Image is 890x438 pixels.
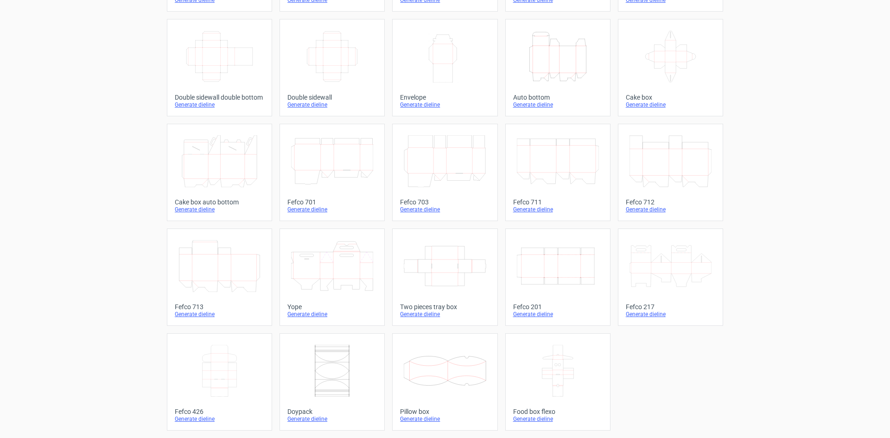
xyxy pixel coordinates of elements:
div: Generate dieline [175,311,264,318]
div: Generate dieline [400,101,489,108]
div: Yope [287,303,377,311]
div: Generate dieline [400,206,489,213]
div: Fefco 701 [287,198,377,206]
div: Generate dieline [175,101,264,108]
div: Generate dieline [513,311,603,318]
div: Fefco 712 [626,198,715,206]
div: Two pieces tray box [400,303,489,311]
div: Cake box [626,94,715,101]
div: Double sidewall [287,94,377,101]
div: Fefco 217 [626,303,715,311]
a: Fefco 711Generate dieline [505,124,610,221]
a: Pillow boxGenerate dieline [392,333,497,431]
a: Fefco 712Generate dieline [618,124,723,221]
div: Generate dieline [626,101,715,108]
div: Generate dieline [287,311,377,318]
a: Food box flexoGenerate dieline [505,333,610,431]
div: Fefco 703 [400,198,489,206]
a: Cake boxGenerate dieline [618,19,723,116]
a: Double sidewall double bottomGenerate dieline [167,19,272,116]
div: Doypack [287,408,377,415]
div: Generate dieline [400,311,489,318]
div: Fefco 713 [175,303,264,311]
a: Double sidewallGenerate dieline [280,19,385,116]
div: Fefco 711 [513,198,603,206]
a: Fefco 703Generate dieline [392,124,497,221]
a: Fefco 426Generate dieline [167,333,272,431]
a: Auto bottomGenerate dieline [505,19,610,116]
div: Generate dieline [287,101,377,108]
div: Double sidewall double bottom [175,94,264,101]
div: Envelope [400,94,489,101]
a: Two pieces tray boxGenerate dieline [392,229,497,326]
a: Fefco 701Generate dieline [280,124,385,221]
div: Fefco 426 [175,408,264,415]
div: Generate dieline [513,206,603,213]
div: Cake box auto bottom [175,198,264,206]
div: Food box flexo [513,408,603,415]
a: Fefco 713Generate dieline [167,229,272,326]
a: DoypackGenerate dieline [280,333,385,431]
a: Fefco 201Generate dieline [505,229,610,326]
a: Fefco 217Generate dieline [618,229,723,326]
div: Generate dieline [400,415,489,423]
div: Fefco 201 [513,303,603,311]
div: Generate dieline [175,415,264,423]
a: Cake box auto bottomGenerate dieline [167,124,272,221]
div: Generate dieline [287,206,377,213]
div: Generate dieline [513,415,603,423]
div: Auto bottom [513,94,603,101]
div: Generate dieline [513,101,603,108]
div: Pillow box [400,408,489,415]
a: EnvelopeGenerate dieline [392,19,497,116]
a: YopeGenerate dieline [280,229,385,326]
div: Generate dieline [626,206,715,213]
div: Generate dieline [287,415,377,423]
div: Generate dieline [175,206,264,213]
div: Generate dieline [626,311,715,318]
